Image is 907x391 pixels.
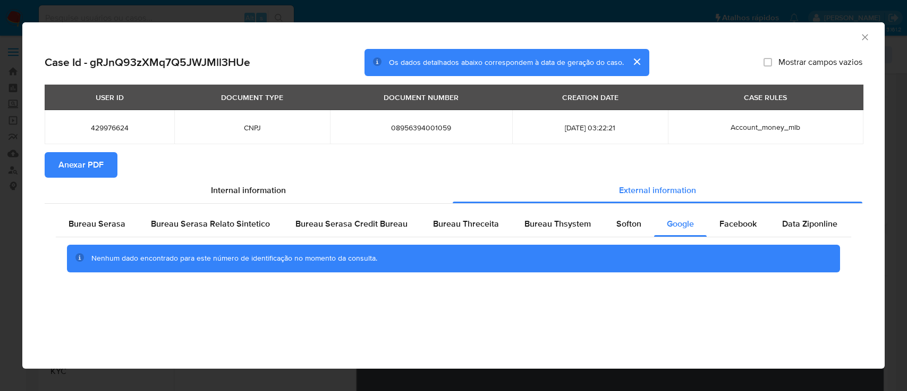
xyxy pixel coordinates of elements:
[89,88,130,106] div: USER ID
[433,218,499,230] span: Bureau Threceita
[860,32,869,41] button: Fechar a janela
[719,218,757,230] span: Facebook
[764,58,772,66] input: Mostrar campos vazios
[22,22,885,369] div: closure-recommendation-modal
[56,211,851,237] div: Detailed external info
[91,253,377,263] span: Nenhum dado encontrado para este número de identificação no momento da consulta.
[731,122,800,132] span: Account_money_mlb
[389,57,624,68] span: Os dados detalhados abaixo correspondem à data de geração do caso.
[151,218,270,230] span: Bureau Serasa Relato Sintetico
[524,218,591,230] span: Bureau Thsystem
[45,178,862,203] div: Detailed info
[343,123,499,132] span: 08956394001059
[57,123,162,132] span: 429976624
[187,123,317,132] span: CNPJ
[58,153,104,177] span: Anexar PDF
[619,184,696,196] span: External information
[624,49,649,74] button: cerrar
[616,218,641,230] span: Softon
[215,88,290,106] div: DOCUMENT TYPE
[778,57,862,68] span: Mostrar campos vazios
[295,218,408,230] span: Bureau Serasa Credit Bureau
[782,218,837,230] span: Data Ziponline
[738,88,793,106] div: CASE RULES
[556,88,625,106] div: CREATION DATE
[211,184,286,196] span: Internal information
[667,218,694,230] span: Google
[45,55,250,69] h2: Case Id - gRJnQ93zXMq7Q5JWJMll3HUe
[45,152,117,178] button: Anexar PDF
[525,123,655,132] span: [DATE] 03:22:21
[69,218,125,230] span: Bureau Serasa
[377,88,465,106] div: DOCUMENT NUMBER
